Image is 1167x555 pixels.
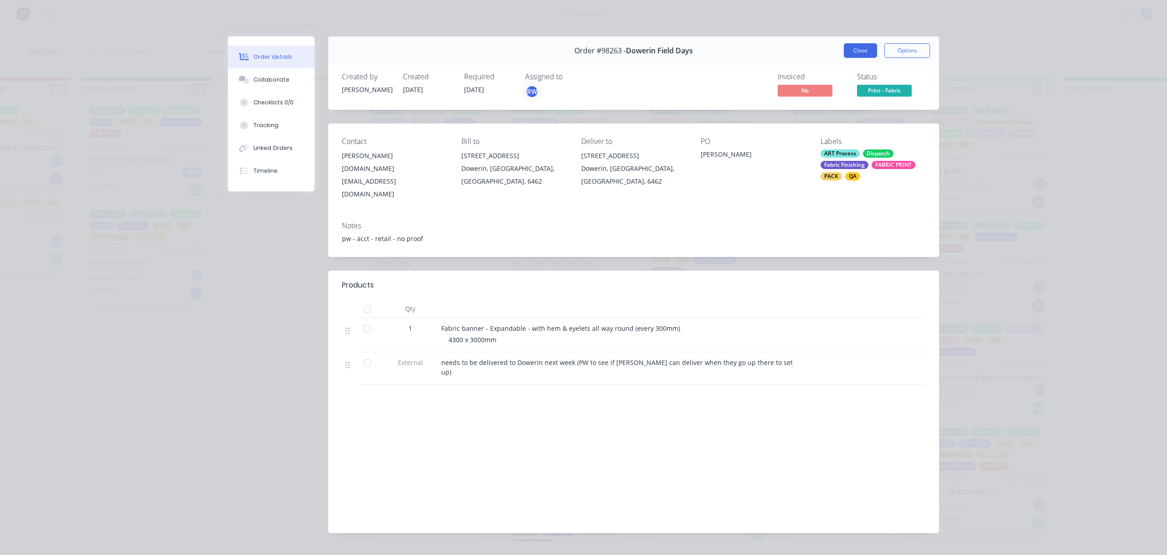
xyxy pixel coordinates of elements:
[581,162,686,188] div: Dowerin, [GEOGRAPHIC_DATA], [GEOGRAPHIC_DATA], 6462
[857,85,912,98] button: Print - Fabric
[464,72,514,81] div: Required
[408,324,412,333] span: 1
[342,221,925,230] div: Notes
[525,72,616,81] div: Assigned to
[253,121,279,129] div: Tracking
[449,335,496,344] span: 4300 x 3000mm
[574,46,626,55] span: Order #98263 -
[701,149,806,162] div: [PERSON_NAME]
[461,149,566,188] div: [STREET_ADDRESS]Dowerin, [GEOGRAPHIC_DATA], [GEOGRAPHIC_DATA], 6462
[525,85,539,98] button: RW
[342,72,392,81] div: Created by
[857,72,925,81] div: Status
[403,72,453,81] div: Created
[342,234,925,243] div: pw - acct - retail - no proof
[253,144,293,152] div: Linked Orders
[441,324,680,333] span: Fabric banner - Expandable - with hem & eyelets all way round (every 300mm)
[387,358,434,367] span: External
[701,137,806,146] div: PO
[464,85,484,94] span: [DATE]
[581,149,686,162] div: [STREET_ADDRESS]
[342,162,447,200] div: [DOMAIN_NAME][EMAIL_ADDRESS][DOMAIN_NAME]
[342,149,447,200] div: [PERSON_NAME][DOMAIN_NAME][EMAIL_ADDRESS][DOMAIN_NAME]
[778,85,832,96] span: No
[581,137,686,146] div: Deliver to
[441,358,795,376] span: needs to be delivered to Dowerin next week (PW to see if [PERSON_NAME] can deliver when they go u...
[461,137,566,146] div: Bill to
[253,98,294,107] div: Checklists 0/0
[342,149,447,162] div: [PERSON_NAME]
[228,68,315,91] button: Collaborate
[821,161,868,169] div: Fabric Finishing
[857,85,912,96] span: Print - Fabric
[228,46,315,68] button: Order details
[844,43,877,58] button: Close
[581,149,686,188] div: [STREET_ADDRESS]Dowerin, [GEOGRAPHIC_DATA], [GEOGRAPHIC_DATA], 6462
[884,43,930,58] button: Options
[342,137,447,146] div: Contact
[821,149,860,158] div: ART Process
[461,162,566,188] div: Dowerin, [GEOGRAPHIC_DATA], [GEOGRAPHIC_DATA], 6462
[228,159,315,182] button: Timeline
[626,46,693,55] span: Dowerin Field Days
[383,300,438,318] div: Qty
[228,91,315,114] button: Checklists 0/0
[845,172,860,180] div: QA
[821,172,842,180] div: PACK
[342,280,374,291] div: Products
[863,149,893,158] div: Dispatch
[253,53,292,61] div: Order details
[342,85,392,94] div: [PERSON_NAME]
[461,149,566,162] div: [STREET_ADDRESS]
[403,85,423,94] span: [DATE]
[228,114,315,137] button: Tracking
[821,137,925,146] div: Labels
[228,137,315,159] button: Linked Orders
[253,167,278,175] div: Timeline
[253,76,289,84] div: Collaborate
[872,161,915,169] div: FABRIC PRINT
[778,72,846,81] div: Invoiced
